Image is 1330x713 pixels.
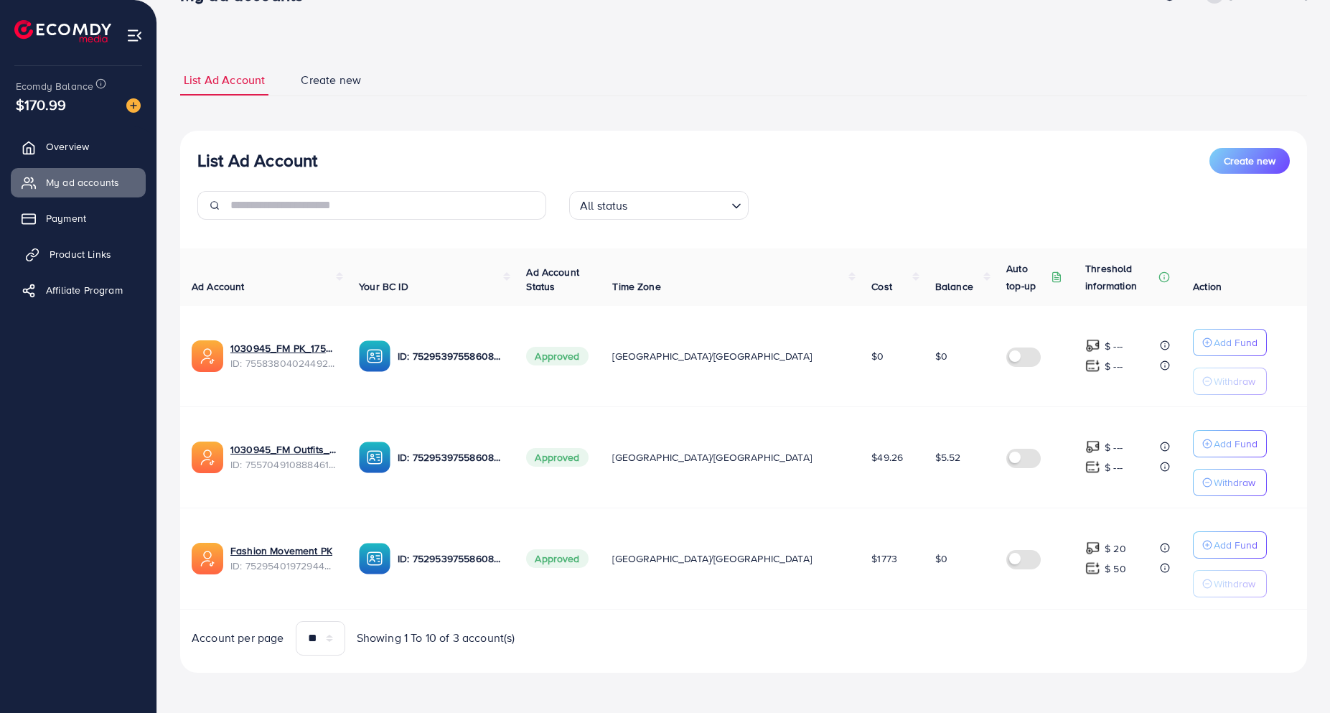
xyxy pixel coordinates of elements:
[1085,541,1100,556] img: top-up amount
[11,168,146,197] a: My ad accounts
[871,450,903,465] span: $49.26
[1085,338,1100,353] img: top-up amount
[526,448,588,467] span: Approved
[1193,279,1222,294] span: Action
[569,191,749,220] div: Search for option
[1006,260,1048,294] p: Auto top-up
[612,349,812,363] span: [GEOGRAPHIC_DATA]/[GEOGRAPHIC_DATA]
[1105,439,1123,456] p: $ ---
[46,175,119,190] span: My ad accounts
[1193,469,1267,496] button: Withdraw
[398,550,503,567] p: ID: 7529539755860836369
[192,442,223,473] img: ic-ads-acc.e4c84228.svg
[192,543,223,574] img: ic-ads-acc.e4c84228.svg
[1085,260,1156,294] p: Threshold information
[230,442,336,457] a: 1030945_FM Outfits_1759512825336
[192,279,245,294] span: Ad Account
[14,20,111,42] img: logo
[612,279,660,294] span: Time Zone
[192,630,284,646] span: Account per page
[1085,439,1100,455] img: top-up amount
[1105,337,1123,355] p: $ ---
[184,72,265,88] span: List Ad Account
[16,94,66,115] span: $170.99
[126,98,141,113] img: image
[1105,560,1126,577] p: $ 50
[359,543,390,574] img: ic-ba-acc.ded83a64.svg
[871,279,892,294] span: Cost
[612,450,812,465] span: [GEOGRAPHIC_DATA]/[GEOGRAPHIC_DATA]
[1214,435,1258,452] p: Add Fund
[230,442,336,472] div: <span class='underline'>1030945_FM Outfits_1759512825336</span></br>7557049108884619282
[1224,154,1275,168] span: Create new
[398,449,503,466] p: ID: 7529539755860836369
[1105,540,1126,557] p: $ 20
[526,265,579,294] span: Ad Account Status
[1105,358,1123,375] p: $ ---
[935,551,947,566] span: $0
[871,349,884,363] span: $0
[1105,459,1123,476] p: $ ---
[359,279,408,294] span: Your BC ID
[398,348,503,365] p: ID: 7529539755860836369
[46,139,89,154] span: Overview
[126,27,143,44] img: menu
[11,240,146,269] a: Product Links
[11,276,146,304] a: Affiliate Program
[1193,368,1267,395] button: Withdraw
[1269,648,1319,702] iframe: Chat
[230,544,336,573] div: <span class='underline'>Fashion Movement PK</span></br>7529540197294407681
[1085,561,1100,576] img: top-up amount
[359,442,390,473] img: ic-ba-acc.ded83a64.svg
[1193,430,1267,457] button: Add Fund
[935,279,973,294] span: Balance
[301,72,361,88] span: Create new
[230,341,336,371] div: <span class='underline'>1030945_FM PK_1759822596175</span></br>7558380402449235984
[230,457,336,472] span: ID: 7557049108884619282
[577,195,631,216] span: All status
[1214,536,1258,554] p: Add Fund
[46,283,123,297] span: Affiliate Program
[1193,570,1267,597] button: Withdraw
[612,551,812,566] span: [GEOGRAPHIC_DATA]/[GEOGRAPHIC_DATA]
[1193,329,1267,356] button: Add Fund
[11,132,146,161] a: Overview
[16,79,93,93] span: Ecomdy Balance
[526,347,588,365] span: Approved
[197,150,317,171] h3: List Ad Account
[1193,531,1267,559] button: Add Fund
[230,559,336,573] span: ID: 7529540197294407681
[46,211,86,225] span: Payment
[526,549,588,568] span: Approved
[230,356,336,371] span: ID: 7558380402449235984
[935,450,961,465] span: $5.52
[192,340,223,372] img: ic-ads-acc.e4c84228.svg
[230,341,336,355] a: 1030945_FM PK_1759822596175
[1214,334,1258,351] p: Add Fund
[1209,148,1290,174] button: Create new
[632,192,726,216] input: Search for option
[1085,460,1100,475] img: top-up amount
[359,340,390,372] img: ic-ba-acc.ded83a64.svg
[50,247,111,261] span: Product Links
[11,204,146,233] a: Payment
[871,551,897,566] span: $1773
[1214,373,1255,390] p: Withdraw
[1214,474,1255,491] p: Withdraw
[1214,575,1255,592] p: Withdraw
[230,544,332,558] a: Fashion Movement PK
[935,349,947,363] span: $0
[357,630,515,646] span: Showing 1 To 10 of 3 account(s)
[1085,358,1100,373] img: top-up amount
